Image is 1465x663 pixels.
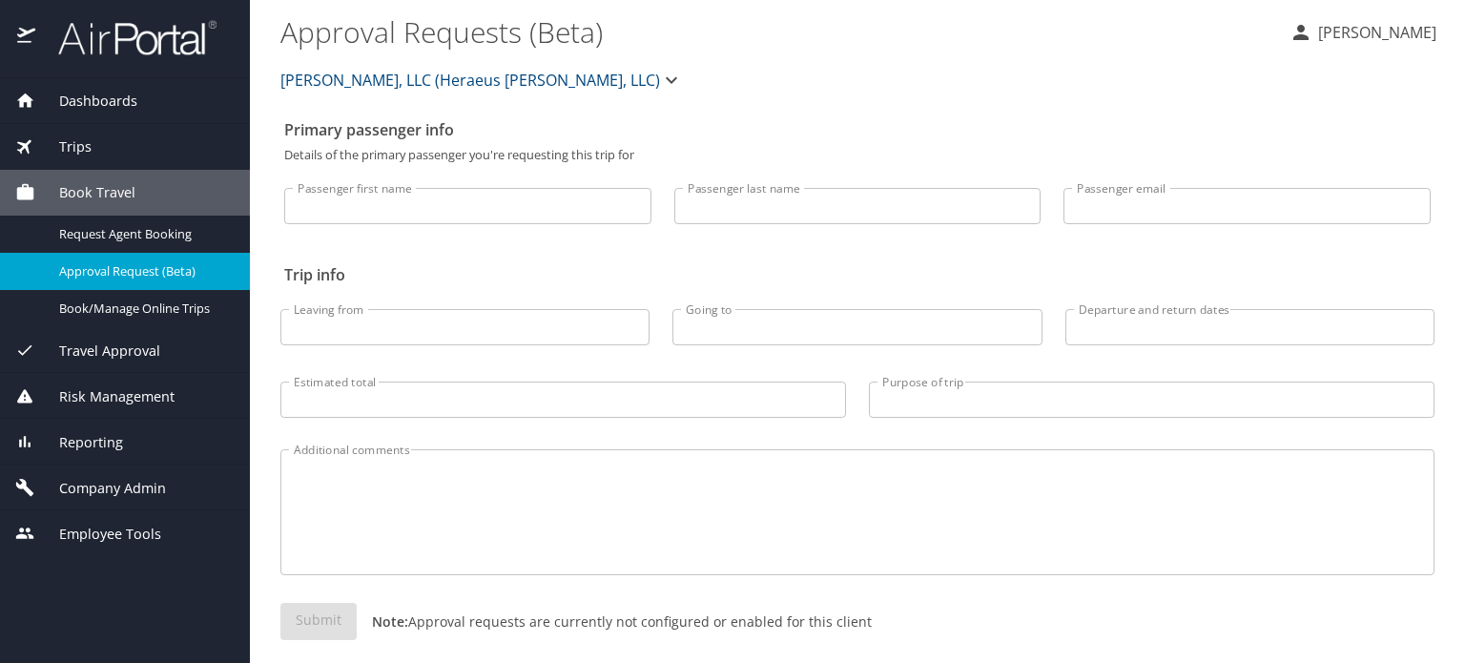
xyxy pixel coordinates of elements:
p: Details of the primary passenger you're requesting this trip for [284,149,1431,161]
h1: Approval Requests (Beta) [280,2,1274,61]
p: [PERSON_NAME] [1312,21,1436,44]
span: Approval Request (Beta) [59,262,227,280]
span: Trips [35,136,92,157]
img: icon-airportal.png [17,19,37,56]
h2: Trip info [284,259,1431,290]
p: Approval requests are currently not configured or enabled for this client [357,611,872,632]
span: Company Admin [35,478,166,499]
span: Book Travel [35,182,135,203]
span: Travel Approval [35,341,160,362]
span: Reporting [35,432,123,453]
img: airportal-logo.png [37,19,217,56]
button: [PERSON_NAME] [1282,15,1444,50]
h2: Primary passenger info [284,114,1431,145]
span: Dashboards [35,91,137,112]
button: [PERSON_NAME], LLC (Heraeus [PERSON_NAME], LLC) [273,61,691,99]
span: Employee Tools [35,524,161,545]
span: Book/Manage Online Trips [59,300,227,318]
span: Risk Management [35,386,175,407]
span: [PERSON_NAME], LLC (Heraeus [PERSON_NAME], LLC) [280,67,660,93]
strong: Note: [372,612,408,631]
span: Request Agent Booking [59,225,227,243]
